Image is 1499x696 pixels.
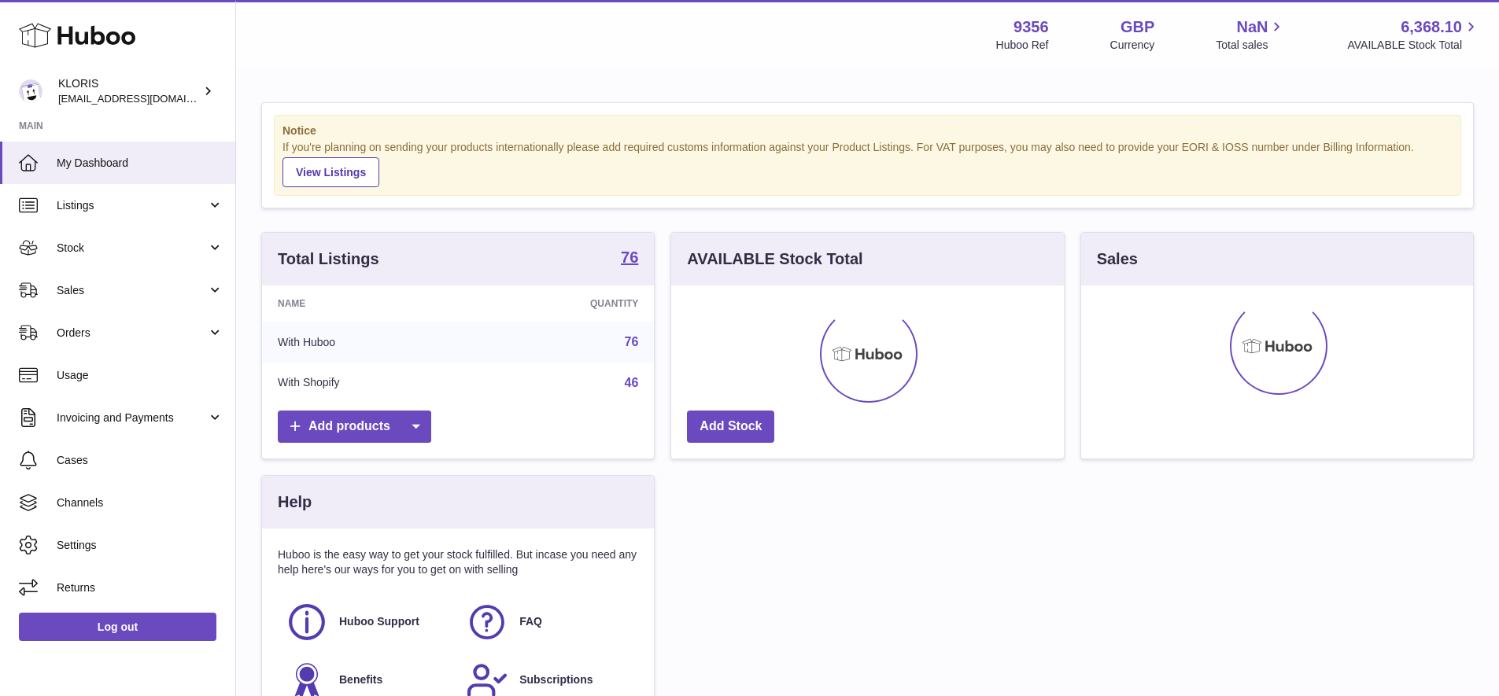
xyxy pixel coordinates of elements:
[57,495,223,510] span: Channels
[262,322,474,363] td: With Huboo
[1216,38,1286,53] span: Total sales
[278,547,638,577] p: Huboo is the easy way to get your stock fulfilled. But incase you need any help here's our ways f...
[278,249,379,270] h3: Total Listings
[519,672,593,687] span: Subscriptions
[57,411,207,425] span: Invoicing and Payments
[466,601,630,643] a: FAQ
[339,614,419,629] span: Huboo Support
[58,92,231,105] span: [EMAIL_ADDRESS][DOMAIN_NAME]
[1121,17,1154,38] strong: GBP
[339,672,382,687] span: Benefits
[57,538,223,553] span: Settings
[282,123,1453,138] strong: Notice
[1097,249,1138,270] h3: Sales
[57,156,223,171] span: My Dashboard
[1110,38,1155,53] div: Currency
[687,249,862,270] h3: AVAILABLE Stock Total
[474,285,655,322] th: Quantity
[262,363,474,403] td: With Shopify
[1401,17,1462,38] span: 6,368.10
[286,601,450,643] a: Huboo Support
[19,613,216,641] a: Log out
[19,79,42,103] img: huboo@kloriscbd.com
[1347,17,1480,53] a: 6,368.10 AVAILABLE Stock Total
[57,326,207,341] span: Orders
[625,335,639,348] a: 76
[278,492,312,513] h3: Help
[625,376,639,389] a: 46
[1013,17,1049,38] strong: 9356
[262,285,474,322] th: Name
[57,198,207,213] span: Listings
[621,249,638,268] a: 76
[1236,17,1268,38] span: NaN
[57,580,223,595] span: Returns
[58,76,200,106] div: KLORIS
[687,411,774,443] a: Add Stock
[282,140,1453,187] div: If you're planning on sending your products internationally please add required customs informati...
[57,368,223,383] span: Usage
[519,614,542,629] span: FAQ
[1347,38,1480,53] span: AVAILABLE Stock Total
[57,453,223,468] span: Cases
[57,283,207,298] span: Sales
[1216,17,1286,53] a: NaN Total sales
[996,38,1049,53] div: Huboo Ref
[278,411,431,443] a: Add products
[621,249,638,265] strong: 76
[282,157,379,187] a: View Listings
[57,241,207,256] span: Stock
